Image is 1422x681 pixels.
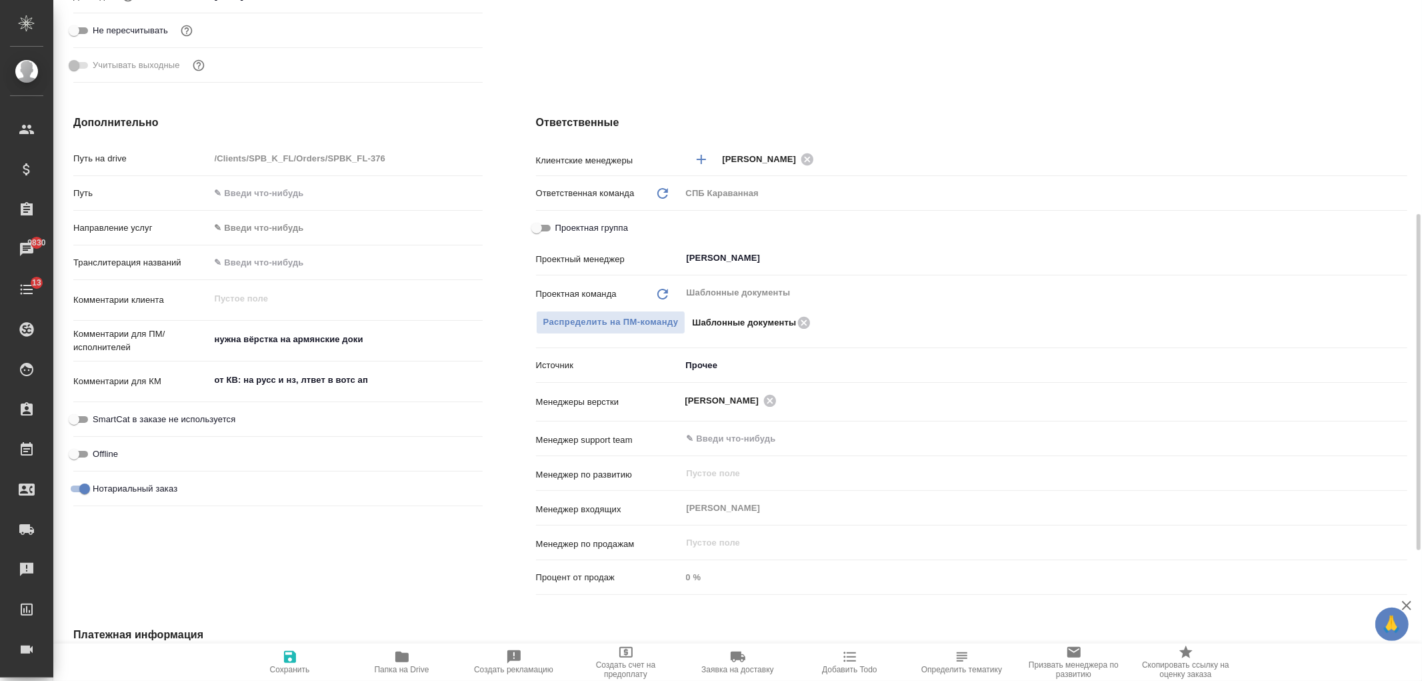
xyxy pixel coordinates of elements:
[93,448,118,461] span: Offline
[93,24,168,37] span: Не пересчитывать
[701,665,773,674] span: Заявка на доставку
[210,369,483,392] textarea: от КВ: на русс и нз, лтвет в вотс ап
[692,316,796,329] p: Шаблонные документы
[578,660,674,679] span: Создать счет на предоплату
[458,644,570,681] button: Создать рекламацию
[1375,608,1409,641] button: 🙏
[215,221,467,235] div: ✎ Введи что-нибудь
[3,233,50,266] a: 9830
[210,217,483,239] div: ✎ Введи что-нибудь
[73,627,945,643] h4: Платежная информация
[921,665,1002,674] span: Определить тематику
[723,153,805,166] span: [PERSON_NAME]
[210,253,483,272] input: ✎ Введи что-нибудь
[536,154,681,167] p: Клиентские менеджеры
[73,115,483,131] h4: Дополнительно
[681,354,1407,377] div: Прочее
[474,665,553,674] span: Создать рекламацию
[536,538,681,551] p: Менеджер по продажам
[190,57,207,74] button: Выбери, если сб и вс нужно считать рабочими днями для выполнения заказа.
[73,221,210,235] p: Направление услуг
[178,22,195,39] button: Включи, если не хочешь, чтобы указанная дата сдачи изменилась после переставления заказа в 'Подтв...
[234,644,346,681] button: Сохранить
[93,413,235,426] span: SmartCat в заказе не используется
[685,431,1359,447] input: ✎ Введи что-нибудь
[73,256,210,269] p: Транслитерация названий
[93,59,180,72] span: Учитывать выходные
[93,482,177,496] span: Нотариальный заказ
[3,273,50,306] a: 13
[536,115,1407,131] h4: Ответственные
[723,151,819,167] div: [PERSON_NAME]
[1400,158,1403,161] button: Open
[685,392,781,409] div: [PERSON_NAME]
[543,315,679,330] span: Распределить на ПМ-команду
[682,644,794,681] button: Заявка на доставку
[536,503,681,516] p: Менеджер входящих
[536,434,681,447] p: Менеджер support team
[794,644,906,681] button: Добавить Todo
[1138,660,1234,679] span: Скопировать ссылку на оценку заказа
[346,644,458,681] button: Папка на Drive
[685,394,767,408] span: [PERSON_NAME]
[1026,660,1122,679] span: Призвать менеджера по развитию
[270,665,310,674] span: Сохранить
[73,375,210,388] p: Комментарии для КМ
[73,152,210,165] p: Путь на drive
[73,327,210,354] p: Комментарии для ПМ/исполнителей
[1018,644,1130,681] button: Призвать менеджера по развитию
[1381,610,1403,638] span: 🙏
[536,311,686,334] span: В заказе уже есть ответственный ПМ или ПМ группа
[24,276,49,289] span: 13
[1400,257,1403,259] button: Open
[685,535,1376,551] input: Пустое поле
[210,328,483,351] textarea: нужна вёрстка на армянские доки
[73,187,210,200] p: Путь
[536,253,681,266] p: Проектный менеджер
[536,359,681,372] p: Источник
[681,182,1407,205] div: СПБ Караванная
[685,466,1376,482] input: Пустое поле
[210,149,483,168] input: Пустое поле
[536,396,681,409] p: Менеджеры верстки
[375,665,429,674] span: Папка на Drive
[536,571,681,584] p: Процент от продаж
[685,143,717,175] button: Добавить менеджера
[906,644,1018,681] button: Определить тематику
[1400,438,1403,440] button: Open
[536,287,617,301] p: Проектная команда
[822,665,877,674] span: Добавить Todo
[681,568,1407,587] input: Пустое поле
[1130,644,1242,681] button: Скопировать ссылку на оценку заказа
[536,311,686,334] button: Распределить на ПМ-команду
[555,221,628,235] span: Проектная группа
[536,187,635,200] p: Ответственная команда
[1400,400,1403,402] button: Open
[570,644,682,681] button: Создать счет на предоплату
[210,183,483,203] input: ✎ Введи что-нибудь
[73,293,210,307] p: Комментарии клиента
[536,468,681,482] p: Менеджер по развитию
[19,236,53,249] span: 9830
